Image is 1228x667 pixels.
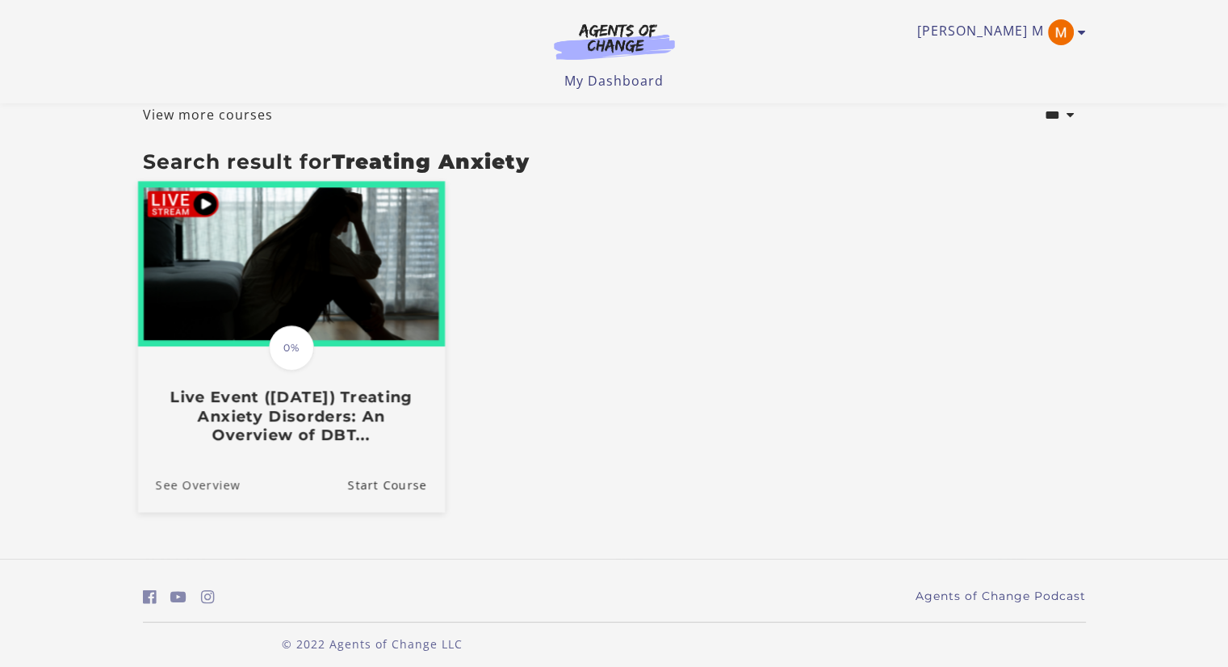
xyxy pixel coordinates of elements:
i: https://www.facebook.com/groups/aswbtestprep (Open in a new window) [143,589,157,605]
a: Agents of Change Podcast [916,588,1086,605]
a: https://www.facebook.com/groups/aswbtestprep (Open in a new window) [143,585,157,609]
strong: Treating Anxiety [332,149,530,174]
h3: Live Event ([DATE]) Treating Anxiety Disorders: An Overview of DBT... [155,388,426,445]
span: 0% [269,325,314,371]
a: Live Event (8/22/25) Treating Anxiety Disorders: An Overview of DBT...: See Overview [137,458,240,512]
a: My Dashboard [564,72,664,90]
i: https://www.youtube.com/c/AgentsofChangeTestPrepbyMeaganMitchell (Open in a new window) [170,589,187,605]
a: Toggle menu [917,19,1078,45]
a: Live Event (8/22/25) Treating Anxiety Disorders: An Overview of DBT...: Resume Course [347,458,444,512]
i: https://www.instagram.com/agentsofchangeprep/ (Open in a new window) [201,589,215,605]
a: https://www.instagram.com/agentsofchangeprep/ (Open in a new window) [201,585,215,609]
img: Agents of Change Logo [537,23,692,60]
a: View more courses [143,105,273,124]
h3: Search result for [143,149,1086,174]
a: https://www.youtube.com/c/AgentsofChangeTestPrepbyMeaganMitchell (Open in a new window) [170,585,187,609]
p: © 2022 Agents of Change LLC [143,636,601,652]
